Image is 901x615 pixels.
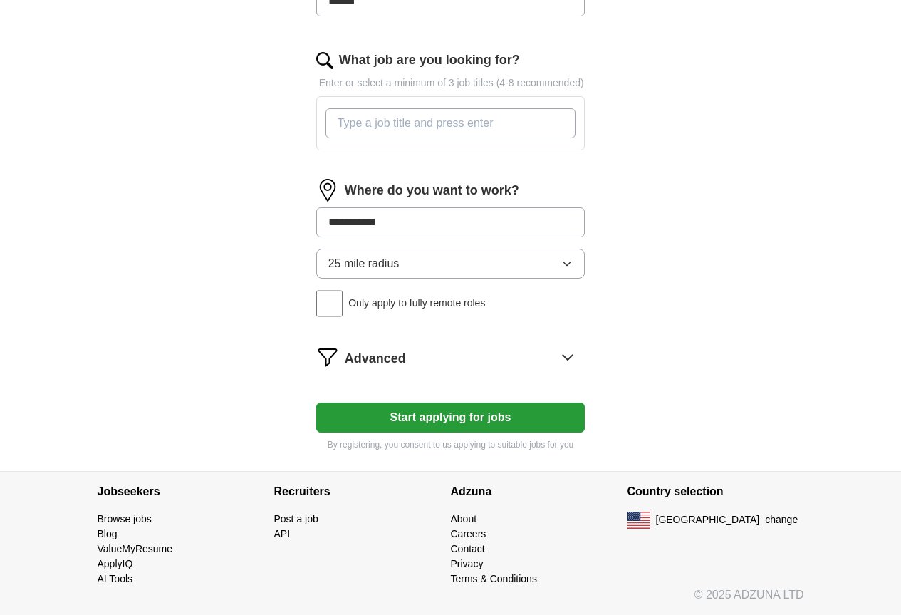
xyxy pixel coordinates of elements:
[451,513,477,524] a: About
[316,52,333,69] img: search.png
[274,513,318,524] a: Post a job
[316,290,343,317] input: Only apply to fully remote roles
[98,558,133,569] a: ApplyIQ
[316,438,585,451] p: By registering, you consent to us applying to suitable jobs for you
[345,181,519,200] label: Where do you want to work?
[316,346,339,368] img: filter
[316,249,585,279] button: 25 mile radius
[316,403,585,433] button: Start applying for jobs
[274,528,291,539] a: API
[627,472,804,512] h4: Country selection
[345,349,406,368] span: Advanced
[328,255,400,272] span: 25 mile radius
[348,296,485,311] span: Only apply to fully remote roles
[316,76,585,91] p: Enter or select a minimum of 3 job titles (4-8 recommended)
[86,586,816,615] div: © 2025 ADZUNA LTD
[316,179,339,202] img: location.png
[627,512,650,529] img: US flag
[451,573,537,584] a: Terms & Conditions
[98,513,152,524] a: Browse jobs
[451,528,486,539] a: Careers
[765,512,798,527] button: change
[98,543,173,554] a: ValueMyResume
[98,573,133,584] a: AI Tools
[339,51,520,70] label: What job are you looking for?
[656,512,760,527] span: [GEOGRAPHIC_DATA]
[325,108,576,138] input: Type a job title and press enter
[451,543,485,554] a: Contact
[98,528,118,539] a: Blog
[451,558,484,569] a: Privacy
